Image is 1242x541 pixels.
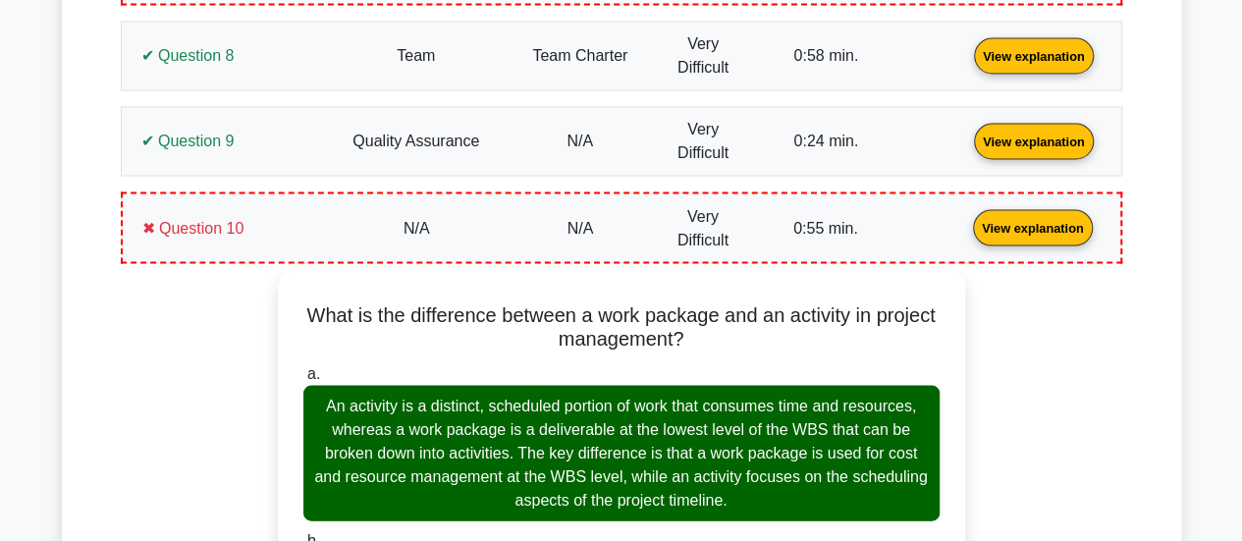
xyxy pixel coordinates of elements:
h5: What is the difference between a work package and an activity in project management? [301,303,942,351]
a: View explanation [965,219,1101,236]
a: View explanation [966,46,1102,63]
span: a. [307,365,320,382]
div: An activity is a distinct, scheduled portion of work that consumes time and resources, whereas a ... [303,386,940,521]
a: View explanation [966,133,1102,149]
